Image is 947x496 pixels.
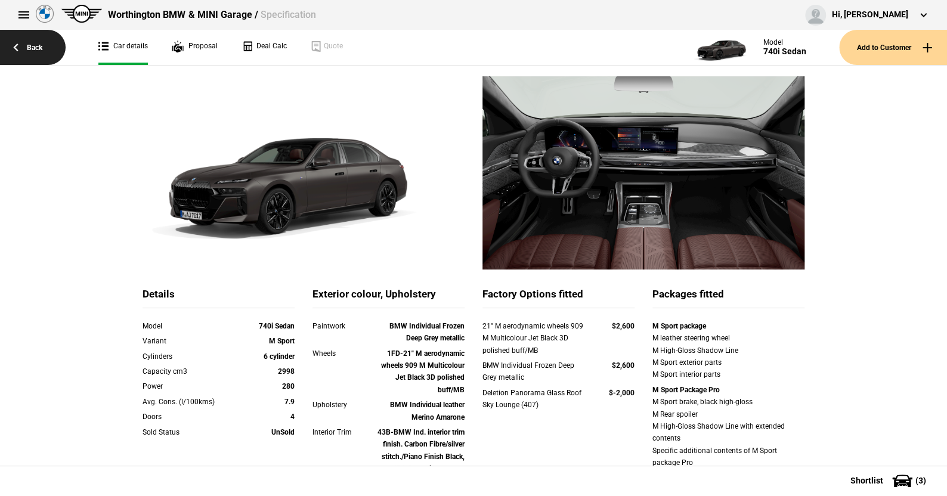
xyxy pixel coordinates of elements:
[312,320,373,332] div: Paintwork
[36,5,54,23] img: bmw.png
[612,361,635,370] strong: $2,600
[290,413,295,421] strong: 4
[377,428,465,485] strong: 43B-BMW Ind. interior trim finish. Carbon Fibre/silver stitch./Piano Finish Black, 4F4-Executive ...
[833,466,947,495] button: Shortlist(3)
[389,322,465,342] strong: BMW Individual Frozen Deep Grey metallic
[108,8,315,21] div: Worthington BMW & MINI Garage /
[612,322,635,330] strong: $2,600
[278,367,295,376] strong: 2998
[652,386,720,394] strong: M Sport Package Pro
[143,320,234,332] div: Model
[312,348,373,359] div: Wheels
[143,365,234,377] div: Capacity cm3
[915,476,926,485] span: ( 3 )
[652,322,706,330] strong: M Sport package
[143,411,234,423] div: Doors
[482,320,589,356] div: 21" M aerodynamic wheels 909 M Multicolour Jet Black 3D polished buff/MB
[269,337,295,345] strong: M Sport
[763,46,806,57] div: 740i Sedan
[652,396,804,469] div: M Sport brake, black high-gloss M Rear spoiler M High-Gloss Shadow Line with extended contents Sp...
[143,351,234,362] div: Cylinders
[282,382,295,390] strong: 280
[284,398,295,406] strong: 7.9
[390,401,465,421] strong: BMW Individual leather Merino Amarone
[482,387,589,411] div: Deletion Panorama Glass Roof Sky Lounge (407)
[143,396,234,408] div: Avg. Cons. (l/100kms)
[381,349,465,394] strong: 1FD-21" M aerodynamic wheels 909 M Multicolour Jet Black 3D polished buff/MB
[312,399,373,411] div: Upholstery
[271,428,295,436] strong: UnSold
[482,287,635,308] div: Factory Options fitted
[609,389,635,397] strong: $-2,000
[143,380,234,392] div: Power
[242,30,287,65] a: Deal Calc
[172,30,218,65] a: Proposal
[143,287,295,308] div: Details
[143,335,234,347] div: Variant
[839,30,947,65] button: Add to Customer
[98,30,148,65] a: Car details
[652,287,804,308] div: Packages fitted
[850,476,883,485] span: Shortlist
[832,9,908,21] div: Hi, [PERSON_NAME]
[260,9,315,20] span: Specification
[312,287,465,308] div: Exterior colour, Upholstery
[482,359,589,384] div: BMW Individual Frozen Deep Grey metallic
[763,38,806,46] div: Model
[312,426,373,438] div: Interior Trim
[143,426,234,438] div: Sold Status
[264,352,295,361] strong: 6 cylinder
[61,5,102,23] img: mini.png
[259,322,295,330] strong: 740i Sedan
[652,332,804,381] div: M leather steering wheel M High-Gloss Shadow Line M Sport exterior parts M Sport interior parts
